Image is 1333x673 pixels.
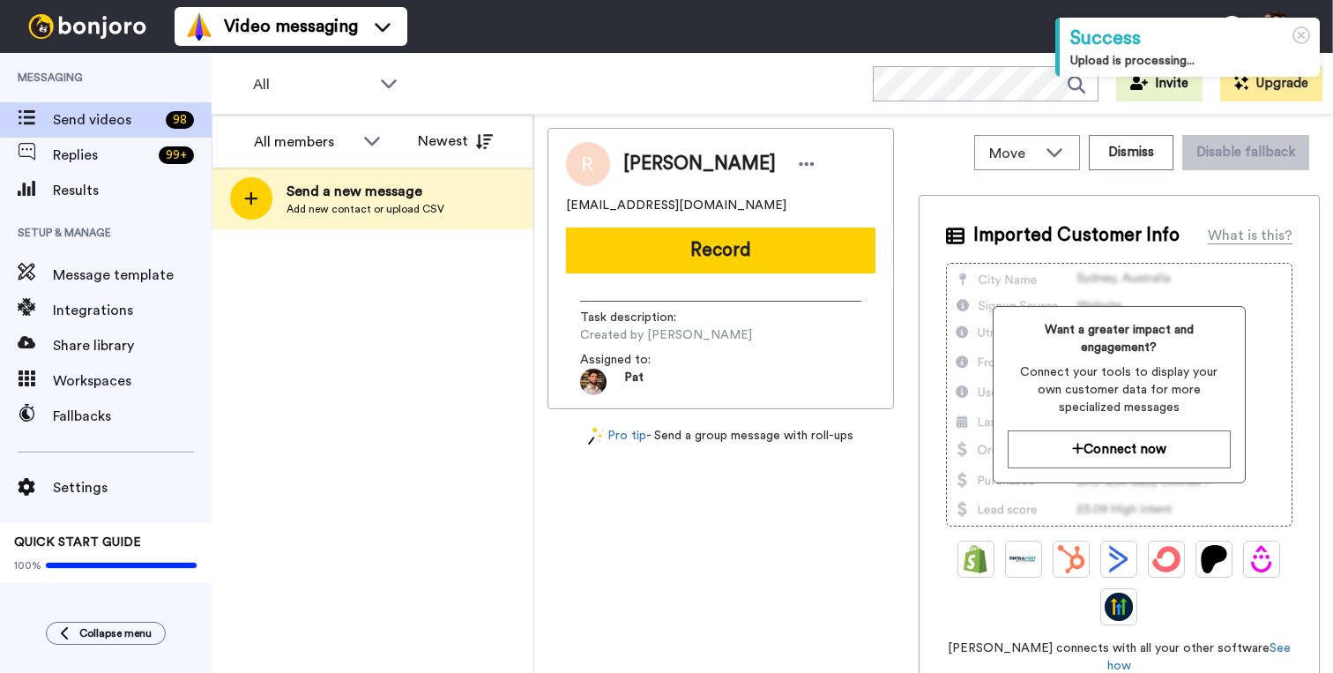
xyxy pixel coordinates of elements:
span: Replies [53,145,152,166]
span: QUICK START GUIDE [14,536,141,549]
button: Invite [1116,66,1203,101]
div: 98 [166,111,194,129]
button: Connect now [1008,430,1232,468]
div: 99 + [159,146,194,164]
div: Success [1070,25,1309,52]
span: [EMAIL_ADDRESS][DOMAIN_NAME] [566,197,786,214]
span: Imported Customer Info [973,222,1180,249]
img: bj-logo-header-white.svg [21,14,153,39]
button: Newest [405,123,506,159]
img: GoHighLevel [1105,593,1133,621]
button: Disable fallback [1182,135,1309,170]
div: What is this? [1208,225,1292,246]
span: Send videos [53,109,159,131]
span: Want a greater impact and engagement? [1008,321,1232,356]
img: Drip [1247,545,1276,573]
img: Image of Ray [566,142,610,186]
span: Created by [PERSON_NAME] [580,326,752,344]
img: magic-wand.svg [588,427,604,445]
img: f8905491-df65-4769-9eb2-e5aa3c4a810f-1747451091.jpg [580,369,607,395]
img: Hubspot [1057,545,1085,573]
span: Fallbacks [53,406,212,427]
span: Send a new message [287,181,444,202]
span: Collapse menu [79,626,152,640]
button: Dismiss [1089,135,1173,170]
button: Upgrade [1220,66,1322,101]
span: Results [53,180,212,201]
span: Share library [53,335,212,356]
span: Video messaging [224,14,358,39]
span: Move [989,143,1037,164]
span: Task description : [580,309,704,326]
button: Record [566,228,875,273]
span: [PERSON_NAME] [623,151,776,177]
div: All members [254,131,354,153]
span: Workspaces [53,370,212,392]
span: Add new contact or upload CSV [287,202,444,216]
div: Upload is processing... [1070,52,1309,70]
img: vm-color.svg [185,12,213,41]
span: All [253,74,371,95]
span: 100% [14,558,41,572]
span: Settings [53,477,212,498]
img: ActiveCampaign [1105,545,1133,573]
button: Collapse menu [46,622,166,645]
img: Shopify [962,545,990,573]
span: Assigned to: [580,351,704,369]
span: Integrations [53,300,212,321]
span: Connect your tools to display your own customer data for more specialized messages [1008,363,1232,416]
div: - Send a group message with roll-ups [547,427,894,445]
span: Pat [624,369,644,395]
img: ConvertKit [1152,545,1180,573]
img: Patreon [1200,545,1228,573]
img: Ontraport [1009,545,1038,573]
a: Pro tip [588,427,646,445]
span: Message template [53,265,212,286]
a: See how [1107,642,1291,672]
